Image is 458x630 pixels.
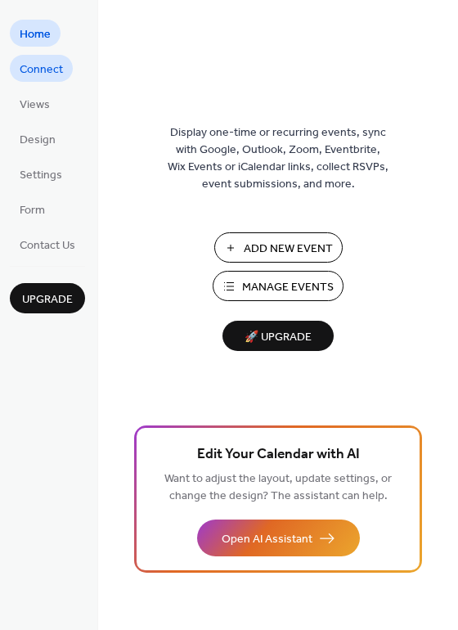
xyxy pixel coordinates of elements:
a: Contact Us [10,231,85,258]
span: Design [20,132,56,149]
span: Settings [20,167,62,184]
button: Manage Events [213,271,343,301]
a: Settings [10,160,72,187]
span: Contact Us [20,237,75,254]
span: Want to adjust the layout, update settings, or change the design? The assistant can help. [164,468,392,507]
span: 🚀 Upgrade [232,326,324,349]
button: Add New Event [214,232,343,263]
a: Design [10,125,65,152]
a: Connect [10,55,73,82]
a: Form [10,196,55,223]
span: Home [20,26,51,43]
span: Open AI Assistant [222,531,312,548]
button: 🚀 Upgrade [222,321,334,351]
button: Upgrade [10,283,85,313]
button: Open AI Assistant [197,520,360,556]
a: Views [10,90,60,117]
span: Connect [20,61,63,79]
span: Upgrade [22,291,73,308]
span: Edit Your Calendar with AI [197,443,360,466]
a: Home [10,20,61,47]
span: Add New Event [244,241,333,258]
span: Display one-time or recurring events, sync with Google, Outlook, Zoom, Eventbrite, Wix Events or ... [168,124,388,193]
span: Form [20,202,45,219]
span: Manage Events [242,279,334,296]
span: Views [20,97,50,114]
